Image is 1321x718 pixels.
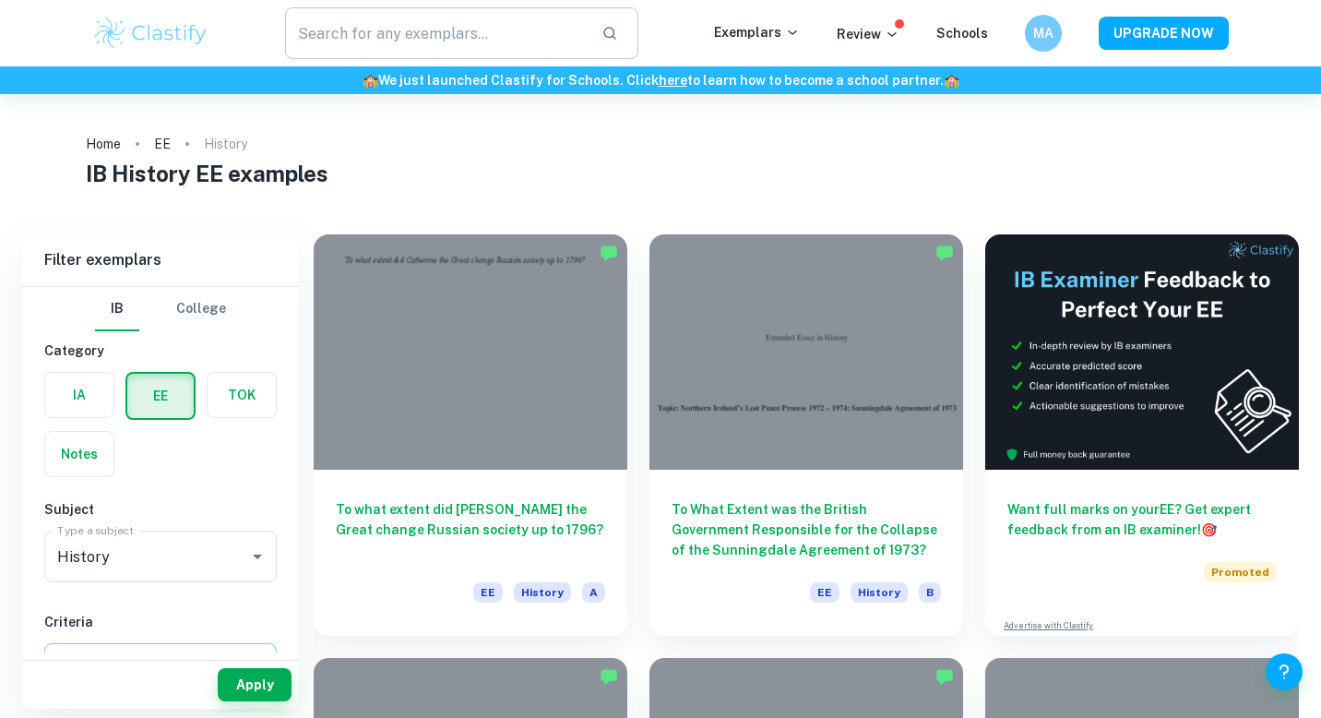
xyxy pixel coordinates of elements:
img: Marked [600,667,618,686]
h6: We just launched Clastify for Schools. Click to learn how to become a school partner. [4,70,1317,90]
h6: To what extent did [PERSON_NAME] the Great change Russian society up to 1796? [336,499,605,560]
a: EE [154,131,171,157]
h1: IB History EE examples [86,157,1235,190]
a: here [659,73,687,88]
button: IB [95,287,139,331]
span: A [582,582,605,603]
input: Search for any exemplars... [285,7,587,59]
span: Promoted [1204,562,1277,582]
a: To what extent did [PERSON_NAME] the Great change Russian society up to 1796?EEHistoryA [314,234,627,636]
a: To What Extent was the British Government Responsible for the Collapse of the Sunningdale Agreeme... [649,234,963,636]
img: Thumbnail [985,234,1299,470]
button: Apply [218,668,292,701]
button: IA [45,373,113,417]
span: EE [473,582,503,603]
button: EE [127,374,194,418]
img: Clastify logo [92,15,209,52]
h6: To What Extent was the British Government Responsible for the Collapse of the Sunningdale Agreeme... [672,499,941,560]
button: UPGRADE NOW [1099,17,1229,50]
button: Notes [45,432,113,476]
p: History [204,134,247,154]
img: Marked [600,244,618,262]
h6: Subject [44,499,277,520]
button: TOK [208,373,276,417]
p: Exemplars [714,22,800,42]
button: Help and Feedback [1266,653,1303,690]
a: Schools [936,26,988,41]
a: Advertise with Clastify [1004,619,1093,632]
p: Review [837,24,899,44]
img: Marked [935,244,954,262]
button: Select [44,643,277,676]
span: 🏫 [944,73,959,88]
span: EE [810,582,839,603]
a: Home [86,131,121,157]
span: 🏫 [363,73,378,88]
span: History [851,582,908,603]
a: Want full marks on yourEE? Get expert feedback from an IB examiner!PromotedAdvertise with Clastify [985,234,1299,636]
button: Open [244,544,270,569]
h6: Filter exemplars [22,234,299,286]
h6: Want full marks on your EE ? Get expert feedback from an IB examiner! [1007,499,1277,540]
span: 🎯 [1201,522,1217,537]
h6: MA [1033,23,1054,43]
button: College [176,287,226,331]
div: Filter type choice [95,287,226,331]
label: Type a subject [57,522,134,538]
span: History [514,582,571,603]
h6: Criteria [44,612,277,632]
button: MA [1025,15,1062,52]
span: B [919,582,941,603]
img: Marked [935,667,954,686]
h6: Category [44,341,277,361]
